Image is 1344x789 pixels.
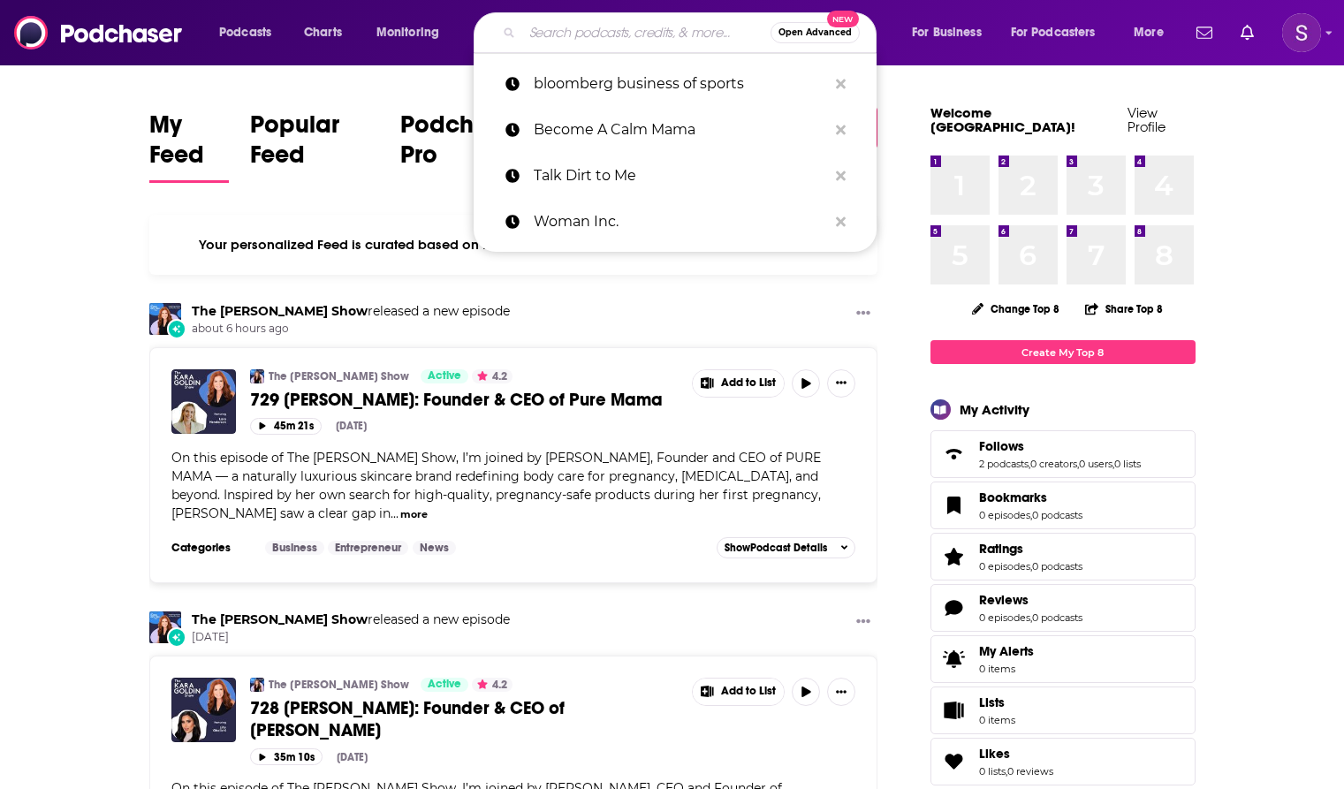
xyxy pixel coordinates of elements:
[292,19,353,47] a: Charts
[192,630,510,645] span: [DATE]
[192,303,510,320] h3: released a new episode
[474,107,877,153] a: Become A Calm Mama
[1029,458,1030,470] span: ,
[979,643,1034,659] span: My Alerts
[979,509,1030,521] a: 0 episodes
[1128,104,1166,135] a: View Profile
[937,749,972,774] a: Likes
[1032,611,1082,624] a: 0 podcasts
[778,28,852,37] span: Open Advanced
[534,61,827,107] p: bloomberg business of sports
[827,678,855,706] button: Show More Button
[961,298,1071,320] button: Change Top 8
[490,12,893,53] div: Search podcasts, credits, & more...
[1007,765,1053,778] a: 0 reviews
[1006,765,1007,778] span: ,
[979,541,1023,557] span: Ratings
[1084,292,1164,326] button: Share Top 8
[250,369,264,383] img: The Kara Goldin Show
[979,611,1030,624] a: 0 episodes
[428,676,461,694] span: Active
[721,685,776,698] span: Add to List
[725,542,827,554] span: Show Podcast Details
[1189,18,1219,48] a: Show notifications dropdown
[937,493,972,518] a: Bookmarks
[979,489,1082,505] a: Bookmarks
[1079,458,1112,470] a: 0 users
[937,647,972,671] span: My Alerts
[900,19,1004,47] button: open menu
[192,322,510,337] span: about 6 hours ago
[149,303,181,335] img: The Kara Goldin Show
[167,319,186,338] div: New Episode
[1134,20,1164,45] span: More
[979,489,1047,505] span: Bookmarks
[937,442,972,467] a: Follows
[171,450,821,521] span: On this episode of The [PERSON_NAME] Show, I’m joined by [PERSON_NAME], Founder and CEO of PURE M...
[428,368,461,385] span: Active
[937,596,972,620] a: Reviews
[930,584,1196,632] span: Reviews
[979,592,1029,608] span: Reviews
[849,303,877,325] button: Show More Button
[1030,458,1077,470] a: 0 creators
[328,541,408,555] a: Entrepreneur
[250,389,680,411] a: 729 [PERSON_NAME]: Founder & CEO of Pure Mama
[250,697,565,741] span: 728 [PERSON_NAME]: Founder & CEO of [PERSON_NAME]
[534,199,827,245] p: Woman Inc.
[364,19,462,47] button: open menu
[1011,20,1096,45] span: For Podcasters
[400,110,543,183] a: Podchaser Pro
[413,541,456,555] a: News
[827,369,855,398] button: Show More Button
[534,153,827,199] p: Talk Dirt to Me
[930,533,1196,580] span: Ratings
[250,678,264,692] img: The Kara Goldin Show
[1030,611,1032,624] span: ,
[979,438,1141,454] a: Follows
[930,340,1196,364] a: Create My Top 8
[1112,458,1114,470] span: ,
[1282,13,1321,52] span: Logged in as SydneyJMauro
[207,19,294,47] button: open menu
[250,110,379,180] span: Popular Feed
[250,418,322,435] button: 45m 21s
[250,748,323,765] button: 35m 10s
[149,110,230,183] a: My Feed
[1077,458,1079,470] span: ,
[930,687,1196,734] a: Lists
[979,458,1029,470] a: 2 podcasts
[979,746,1053,762] a: Likes
[192,611,368,627] a: The Kara Goldin Show
[167,627,186,647] div: New Episode
[265,541,324,555] a: Business
[250,697,680,741] a: 728 [PERSON_NAME]: Founder & CEO of [PERSON_NAME]
[149,611,181,643] img: The Kara Goldin Show
[269,369,409,383] a: The [PERSON_NAME] Show
[1282,13,1321,52] button: Show profile menu
[400,507,428,522] button: more
[979,746,1010,762] span: Likes
[250,389,663,411] span: 729 [PERSON_NAME]: Founder & CEO of Pure Mama
[171,678,236,742] a: 728 Lilly Ghalichi: Founder & CEO of Lilly Lashes
[474,61,877,107] a: bloomberg business of sports
[979,714,1015,726] span: 0 items
[930,430,1196,478] span: Follows
[14,16,184,49] img: Podchaser - Follow, Share and Rate Podcasts
[304,20,342,45] span: Charts
[472,678,513,692] button: 4.2
[192,611,510,628] h3: released a new episode
[930,635,1196,683] a: My Alerts
[979,560,1030,573] a: 0 episodes
[937,544,972,569] a: Ratings
[149,215,878,275] div: Your personalized Feed is curated based on the Podcasts, Creators, Users, and Lists that you Follow.
[1114,458,1141,470] a: 0 lists
[979,765,1006,778] a: 0 lists
[1030,509,1032,521] span: ,
[979,592,1082,608] a: Reviews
